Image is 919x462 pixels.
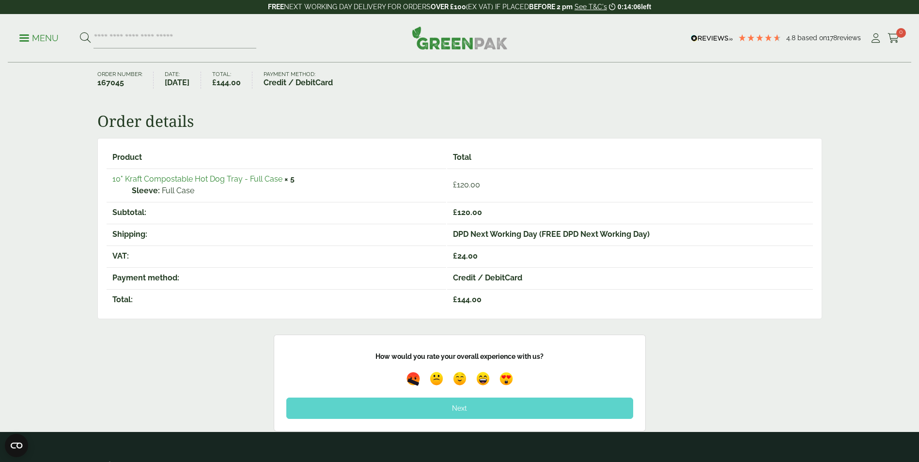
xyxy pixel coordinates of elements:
[165,72,201,89] li: Date:
[827,34,837,42] span: 178
[447,267,812,288] td: Credit / DebitCard
[529,3,573,11] strong: BEFORE 2 pm
[165,77,189,89] strong: [DATE]
[268,3,284,11] strong: FREE
[427,370,446,388] img: emoji
[132,185,441,197] p: Full Case
[786,34,797,42] span: 4.8
[132,185,160,197] strong: Sleeve:
[107,202,447,223] th: Subtotal:
[97,112,822,130] h2: Order details
[870,33,882,43] i: My Account
[453,295,457,304] span: £
[896,28,906,38] span: 0
[797,34,827,42] span: Based on
[97,72,154,89] li: Order number:
[453,251,457,261] span: £
[264,72,344,89] li: Payment method:
[575,3,607,11] a: See T&C's
[641,3,651,11] span: left
[212,78,241,87] bdi: 144.00
[691,35,733,42] img: REVIEWS.io
[404,370,422,388] img: emoji
[107,289,447,310] th: Total:
[497,370,515,388] img: emoji
[888,31,900,46] a: 0
[447,147,812,168] th: Total
[19,32,59,42] a: Menu
[97,77,142,89] strong: 167045
[738,33,781,42] div: 4.78 Stars
[19,32,59,44] p: Menu
[286,398,633,419] div: Next
[453,208,457,217] span: £
[451,370,469,388] img: emoji
[412,26,508,49] img: GreenPak Supplies
[888,33,900,43] i: Cart
[453,180,457,189] span: £
[264,77,333,89] strong: Credit / DebitCard
[474,370,492,388] img: emoji
[112,174,282,184] a: 10" Kraft Compostable Hot Dog Tray - Full Case
[837,34,861,42] span: reviews
[212,78,217,87] span: £
[453,180,480,189] bdi: 120.00
[212,72,252,89] li: Total:
[5,434,28,457] button: Open CMP widget
[453,295,482,304] span: 144.00
[107,246,447,266] th: VAT:
[107,224,447,245] th: Shipping:
[107,267,447,288] th: Payment method:
[453,251,478,261] span: 24.00
[431,3,466,11] strong: OVER £100
[618,3,641,11] span: 0:14:06
[107,147,447,168] th: Product
[447,224,812,245] td: DPD Next Working Day (FREE DPD Next Working Day)
[453,208,482,217] span: 120.00
[284,174,295,184] strong: × 5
